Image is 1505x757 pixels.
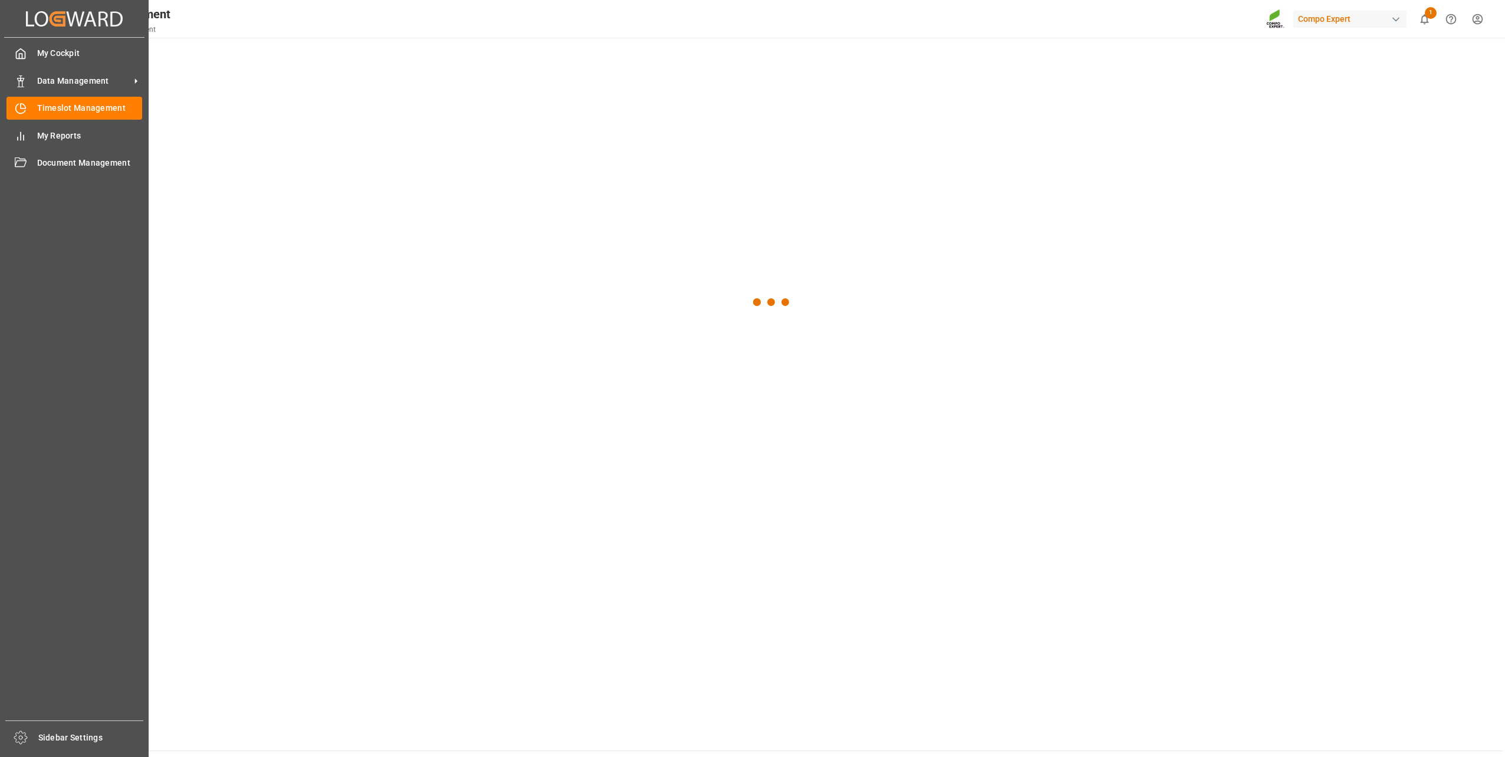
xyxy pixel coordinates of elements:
span: Sidebar Settings [38,732,144,744]
a: My Cockpit [6,42,142,65]
button: show 1 new notifications [1411,6,1438,32]
a: Document Management [6,152,142,175]
span: My Reports [37,130,143,142]
span: 1 [1425,7,1437,19]
a: Timeslot Management [6,97,142,120]
a: My Reports [6,124,142,147]
button: Compo Expert [1293,8,1411,30]
span: Document Management [37,157,143,169]
span: My Cockpit [37,47,143,60]
span: Timeslot Management [37,102,143,114]
button: Help Center [1438,6,1464,32]
img: Screenshot%202023-09-29%20at%2010.02.21.png_1712312052.png [1266,9,1285,29]
div: Compo Expert [1293,11,1407,28]
span: Data Management [37,75,130,87]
